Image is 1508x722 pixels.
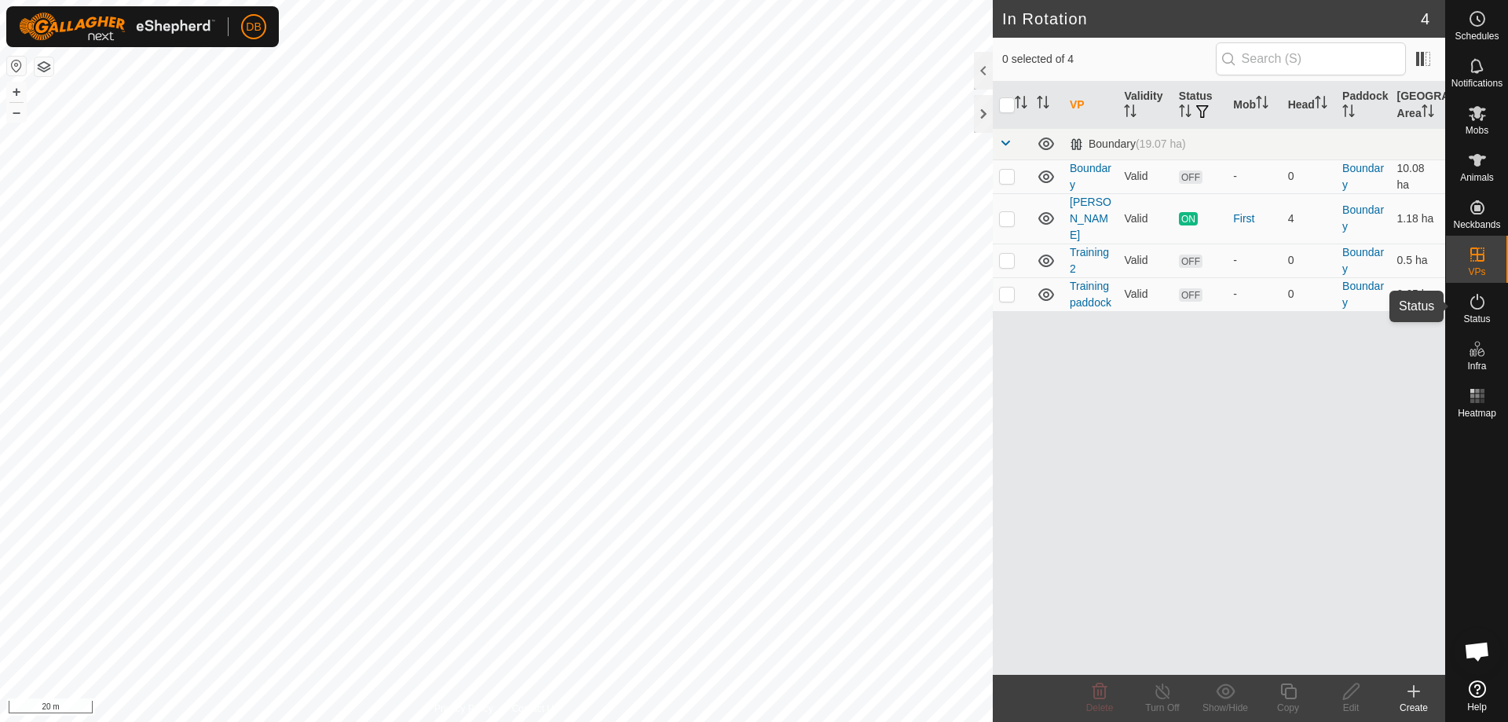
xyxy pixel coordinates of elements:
a: Boundary [1342,162,1384,191]
td: 0 [1282,277,1336,311]
div: Create [1382,701,1445,715]
span: Delete [1086,702,1114,713]
span: Status [1463,314,1490,324]
a: Boundary [1342,246,1384,275]
a: Boundary [1070,162,1111,191]
button: – [7,103,26,122]
span: Schedules [1455,31,1499,41]
button: + [7,82,26,101]
td: 0 [1282,244,1336,277]
span: Infra [1467,361,1486,371]
th: Mob [1227,82,1281,129]
td: 0 [1282,159,1336,193]
span: DB [246,19,261,35]
th: Paddock [1336,82,1390,129]
div: - [1233,252,1275,269]
h2: In Rotation [1002,9,1421,28]
td: Valid [1118,277,1172,311]
span: OFF [1179,170,1202,184]
a: Contact Us [512,702,558,716]
div: Show/Hide [1194,701,1257,715]
div: - [1233,286,1275,302]
span: ON [1179,212,1198,225]
a: Help [1446,674,1508,718]
p-sorticon: Activate to sort [1342,107,1355,119]
img: Gallagher Logo [19,13,215,41]
a: Boundary [1342,280,1384,309]
a: Training paddock [1070,280,1111,309]
td: Valid [1118,193,1172,244]
td: 0.65 ha [1391,277,1445,311]
th: Status [1173,82,1227,129]
div: Edit [1319,701,1382,715]
div: - [1233,168,1275,185]
div: Turn Off [1131,701,1194,715]
span: OFF [1179,288,1202,302]
div: First [1233,211,1275,227]
p-sorticon: Activate to sort [1315,98,1327,111]
span: Heatmap [1458,409,1496,418]
p-sorticon: Activate to sort [1037,98,1049,111]
span: Notifications [1451,79,1503,88]
td: 1.18 ha [1391,193,1445,244]
span: Mobs [1466,126,1488,135]
span: Neckbands [1453,220,1500,229]
td: 10.08 ha [1391,159,1445,193]
div: Copy [1257,701,1319,715]
td: Valid [1118,244,1172,277]
button: Reset Map [7,57,26,75]
a: Training 2 [1070,246,1109,275]
div: Boundary [1070,137,1186,151]
p-sorticon: Activate to sort [1256,98,1268,111]
th: VP [1063,82,1118,129]
td: 4 [1282,193,1336,244]
p-sorticon: Activate to sort [1422,107,1434,119]
p-sorticon: Activate to sort [1015,98,1027,111]
a: Boundary [1342,203,1384,233]
a: Privacy Policy [434,702,493,716]
td: Valid [1118,159,1172,193]
p-sorticon: Activate to sort [1179,107,1191,119]
th: Head [1282,82,1336,129]
a: [PERSON_NAME] [1070,196,1111,241]
th: [GEOGRAPHIC_DATA] Area [1391,82,1445,129]
span: (19.07 ha) [1136,137,1186,150]
div: Open chat [1454,628,1501,675]
input: Search (S) [1216,42,1406,75]
span: 0 selected of 4 [1002,51,1216,68]
span: Animals [1460,173,1494,182]
span: Help [1467,702,1487,712]
th: Validity [1118,82,1172,129]
span: 4 [1421,7,1429,31]
button: Map Layers [35,57,53,76]
p-sorticon: Activate to sort [1124,107,1136,119]
span: OFF [1179,255,1202,268]
td: 0.5 ha [1391,244,1445,277]
span: VPs [1468,267,1485,277]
